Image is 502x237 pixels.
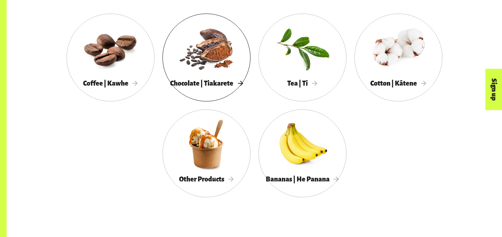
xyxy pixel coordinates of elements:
a: Coffee | Kawhe [67,14,155,101]
a: Bananas | He Panana [258,109,346,197]
a: Tea | Tī [258,14,346,101]
a: Chocolate | Tiakarete [162,14,251,101]
span: Bananas | He Panana [266,176,339,183]
span: Coffee | Kawhe [83,80,138,87]
span: Other Products [179,176,234,183]
span: Cotton | Kātene [370,80,427,87]
a: Cotton | Kātene [354,14,442,101]
span: Chocolate | Tiakarete [170,80,243,87]
a: Other Products [162,109,251,197]
span: Tea | Tī [287,80,317,87]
